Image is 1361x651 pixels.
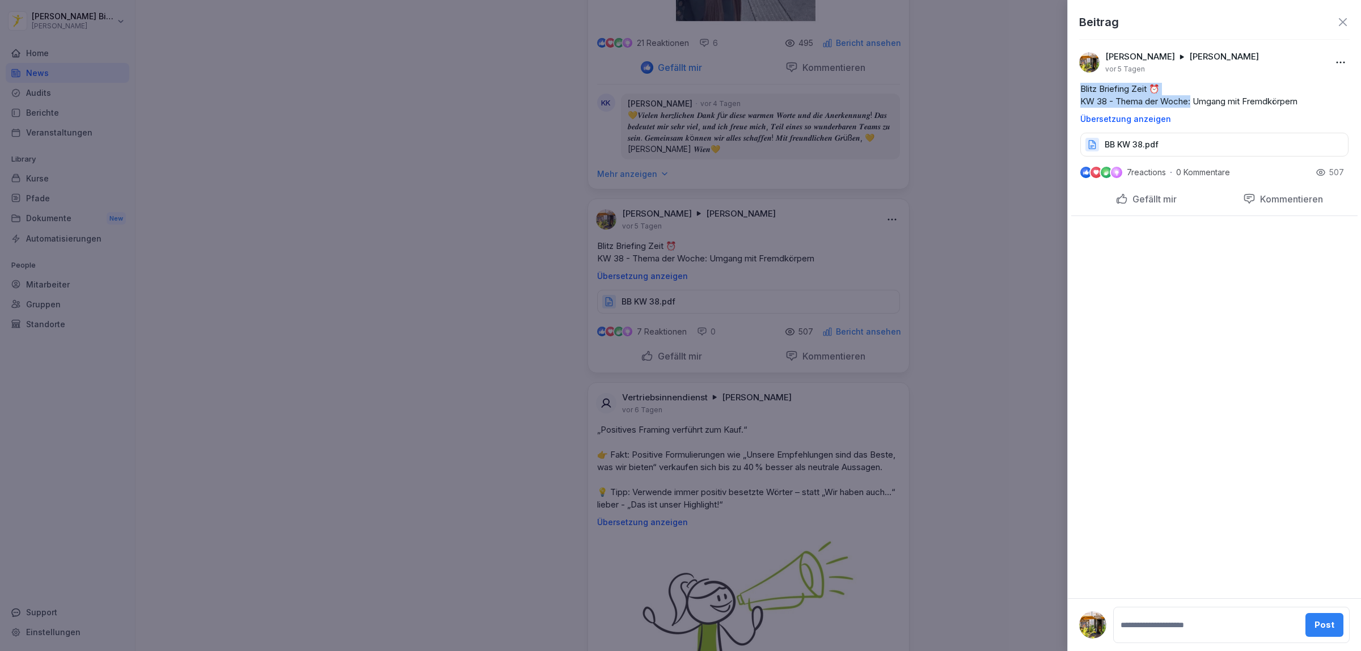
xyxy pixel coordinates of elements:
p: Kommentieren [1256,193,1323,205]
img: ahtvx1qdgs31qf7oeejj87mb.png [1079,611,1106,639]
button: Post [1305,613,1343,637]
p: [PERSON_NAME] [1105,51,1175,62]
p: BB KW 38.pdf [1105,139,1159,150]
p: 0 Kommentare [1176,168,1239,177]
a: BB KW 38.pdf [1080,142,1349,154]
p: [PERSON_NAME] [1189,51,1259,62]
p: Gefällt mir [1128,193,1177,205]
p: vor 5 Tagen [1105,65,1145,74]
img: ahtvx1qdgs31qf7oeejj87mb.png [1079,52,1100,73]
p: Übersetzung anzeigen [1080,115,1349,124]
p: Beitrag [1079,14,1119,31]
div: Post [1314,619,1334,631]
p: 507 [1329,167,1344,178]
p: 7 reactions [1127,168,1166,177]
p: Blitz Briefing Zeit ⏰ KW 38 - Thema der Woche: Umgang mit Fremdkörpern [1080,83,1349,108]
